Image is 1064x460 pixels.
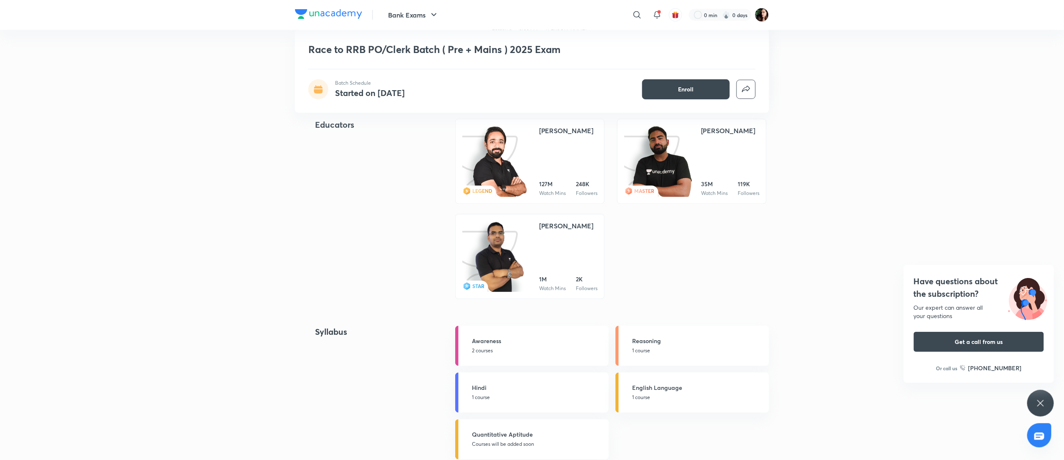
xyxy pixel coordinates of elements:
div: Followers [738,190,759,197]
a: Hindi1 course [455,373,609,413]
h5: Awareness [472,337,604,346]
p: 2 courses [472,347,604,355]
img: Priyanka K [755,8,769,22]
p: 1 course [632,394,764,402]
img: avatar [672,11,679,19]
a: Company Logo [295,9,362,21]
span: LEGEND [472,188,492,195]
div: 35M [701,180,728,189]
div: Watch Mins [539,190,566,197]
h4: Educators [315,119,429,131]
h5: Hindi [472,384,604,392]
img: streak [722,11,731,19]
span: MASTER [634,188,654,195]
img: educator [632,126,693,198]
h1: Race to RRB PO/Clerk Batch ( Pre + Mains ) 2025 Exam [308,43,635,56]
a: English Language1 course [615,373,769,413]
p: 1 course [632,347,764,355]
div: 248K [576,180,598,189]
p: 1 course [472,394,604,402]
h5: English Language [632,384,764,392]
a: iconeducatorSTAR[PERSON_NAME]1MWatch Mins2KFollowers [455,214,605,299]
div: Watch Mins [701,190,728,197]
h4: Syllabus [315,326,428,339]
h5: Quantitative Aptitude [472,430,604,439]
div: 2K [576,275,598,284]
div: [PERSON_NAME] [539,221,593,231]
button: Bank Exams [383,7,444,23]
p: Courses will be added soon [472,441,604,448]
a: iconeducatorMASTER[PERSON_NAME]35MWatch Mins119KFollowers [617,119,766,204]
button: avatar [669,8,682,22]
div: Followers [576,190,598,197]
img: educator [473,126,527,198]
img: educator [474,221,525,293]
h4: Started on [DATE] [335,87,405,99]
div: [PERSON_NAME] [701,126,755,136]
img: icon [462,126,524,197]
img: icon [462,221,524,292]
a: [PHONE_NUMBER] [960,364,1022,372]
span: STAR [472,283,484,290]
img: Company Logo [295,9,362,19]
h6: [PHONE_NUMBER] [968,364,1022,372]
div: 119K [738,180,759,189]
a: Quantitative AptitudeCourses will be added soon [455,420,609,460]
a: Reasoning1 course [615,326,769,366]
button: Get a call from us [914,332,1044,352]
h5: Reasoning [632,337,764,346]
div: 1M [539,275,566,284]
a: Awareness2 courses [455,326,609,366]
img: icon [624,126,686,197]
div: Watch Mins [539,286,566,292]
div: Our expert can answer all your questions [914,303,1044,320]
span: Enroll [678,85,694,94]
p: Batch Schedule [335,79,405,87]
button: Enroll [642,79,730,99]
div: [PERSON_NAME] [539,126,593,136]
h4: Have questions about the subscription? [914,275,1044,300]
img: ttu_illustration_new.svg [1001,275,1054,320]
a: iconeducatorLEGEND[PERSON_NAME]127MWatch Mins248KFollowers [455,119,605,204]
div: 127M [539,180,566,189]
p: Or call us [936,364,958,372]
div: Followers [576,286,598,292]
